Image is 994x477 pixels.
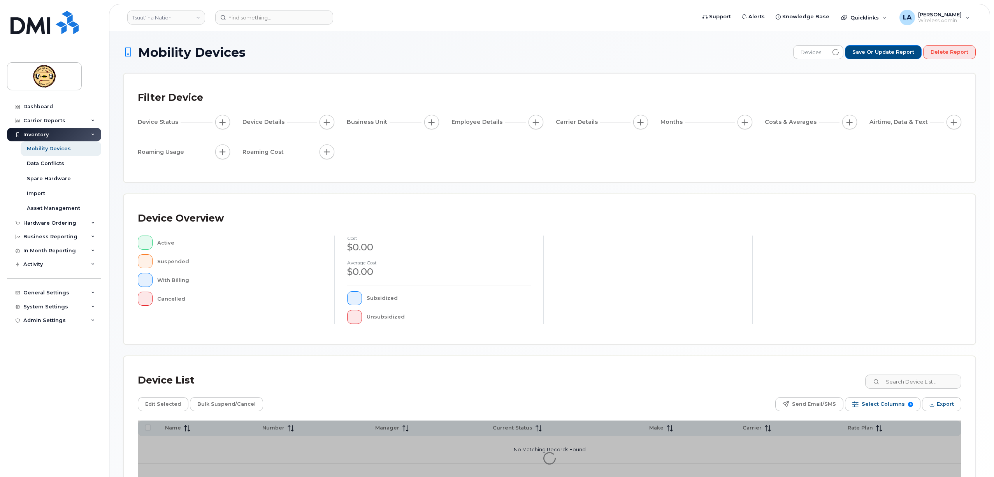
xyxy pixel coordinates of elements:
button: Bulk Suspend/Cancel [190,397,263,411]
h4: Average cost [347,260,531,265]
span: Device Status [138,118,181,126]
span: Carrier Details [556,118,600,126]
span: Export [937,398,954,410]
h4: cost [347,236,531,241]
button: Select Columns 9 [845,397,920,411]
span: Edit Selected [145,398,181,410]
span: Bulk Suspend/Cancel [197,398,256,410]
div: $0.00 [347,265,531,278]
button: Export [922,397,961,411]
span: Device Details [242,118,287,126]
div: Subsidized [367,291,531,305]
div: Active [157,236,322,250]
span: Costs & Averages [765,118,819,126]
button: Edit Selected [138,397,188,411]
div: Unsubsidized [367,310,531,324]
div: Cancelled [157,292,322,306]
span: Select Columns [862,398,905,410]
div: Device Overview [138,208,224,229]
div: Device List [138,370,195,391]
span: Business Unit [347,118,390,126]
div: Filter Device [138,88,203,108]
div: With Billing [157,273,322,287]
button: Delete Report [923,45,976,59]
span: Send Email/SMS [792,398,836,410]
span: Airtime, Data & Text [869,118,930,126]
span: Employee Details [451,118,505,126]
span: Mobility Devices [138,46,246,59]
span: Devices [794,46,828,60]
button: Save or Update Report [845,45,922,59]
span: Roaming Usage [138,148,186,156]
div: Suspended [157,254,322,268]
span: Roaming Cost [242,148,286,156]
div: $0.00 [347,241,531,254]
input: Search Device List ... [865,375,961,389]
span: Months [660,118,685,126]
span: 9 [908,402,913,407]
button: Send Email/SMS [775,397,843,411]
span: Save or Update Report [852,49,914,56]
span: Delete Report [931,49,968,56]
